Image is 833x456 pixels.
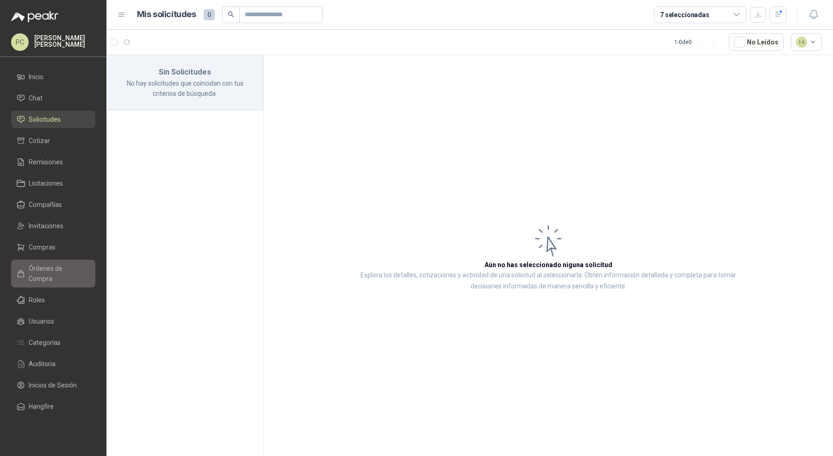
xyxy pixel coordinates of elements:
h3: Aún no has seleccionado niguna solicitud [485,260,612,270]
span: Remisiones [29,157,63,167]
span: Hangfire [29,401,54,412]
a: Compras [11,238,95,256]
div: 7 seleccionadas [660,10,709,20]
a: Compañías [11,196,95,213]
div: 1 - 0 de 0 [674,35,721,50]
span: Inicio [29,72,44,82]
span: Solicitudes [29,114,61,125]
a: Categorías [11,334,95,351]
a: Órdenes de Compra [11,260,95,287]
a: Licitaciones [11,175,95,192]
span: Compañías [29,200,62,210]
a: Roles [11,291,95,309]
p: No hay solicitudes que coincidan con tus criterios de búsqueda. [118,78,252,99]
p: Explora los detalles, cotizaciones y actividad de una solicitud al seleccionarla. Obtén informaci... [356,270,740,292]
span: Licitaciones [29,178,63,188]
span: Órdenes de Compra [29,263,87,284]
h1: Mis solicitudes [137,8,196,21]
h3: Sin Solicitudes [118,66,252,78]
img: Logo peakr [11,11,58,22]
span: Auditoria [29,359,56,369]
span: Chat [29,93,43,103]
span: Inicios de Sesión [29,380,77,390]
a: Auditoria [11,355,95,373]
a: Remisiones [11,153,95,171]
span: Usuarios [29,316,54,326]
span: Compras [29,242,56,252]
a: Usuarios [11,312,95,330]
span: search [228,11,234,18]
span: Invitaciones [29,221,63,231]
span: 0 [204,9,215,20]
a: Invitaciones [11,217,95,235]
a: Hangfire [11,398,95,415]
a: Inicio [11,68,95,86]
a: Inicios de Sesión [11,376,95,394]
span: Categorías [29,337,61,348]
a: Chat [11,89,95,107]
button: 14 [791,33,822,51]
p: [PERSON_NAME] [PERSON_NAME] [34,35,95,48]
span: Cotizar [29,136,50,146]
div: PC [11,33,29,51]
a: Solicitudes [11,111,95,128]
span: Roles [29,295,45,305]
button: No Leídos [729,33,783,51]
a: Cotizar [11,132,95,150]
